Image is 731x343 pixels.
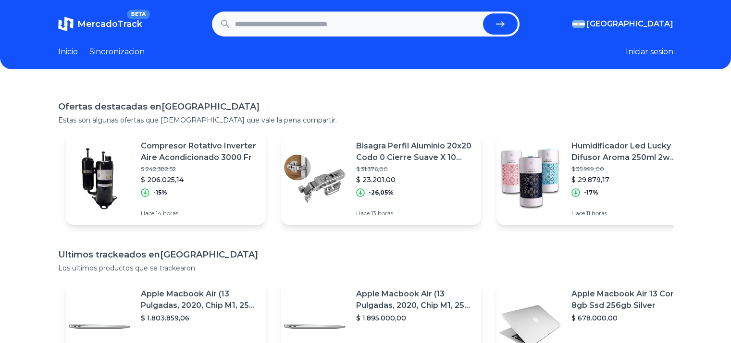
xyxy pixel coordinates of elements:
h1: Ultimos trackeados en [GEOGRAPHIC_DATA] [58,248,673,261]
img: Featured image [66,145,133,212]
p: $ 206.025,14 [141,175,258,184]
a: Featured imageHumidificador Led Lucky Cup Difusor Aroma 250ml 2w Tutecno$ 35.999,00$ 29.879,17-17... [496,133,696,225]
p: $ 35.999,00 [571,165,689,173]
p: -15% [153,189,167,196]
h1: Ofertas destacadas en [GEOGRAPHIC_DATA] [58,100,673,113]
p: $ 1.803.859,06 [141,313,258,323]
p: -17% [584,189,598,196]
img: MercadoTrack [58,16,74,32]
p: Apple Macbook Air (13 Pulgadas, 2020, Chip M1, 256 Gb De Ssd, 8 Gb De Ram) - Plata [356,288,473,311]
p: $ 31.376,00 [356,165,473,173]
a: Featured imageBisagra Perfil Aluminio 20x20 Codo 0 Cierre Suave X 10 Unid$ 31.376,00$ 23.201,00-2... [281,133,481,225]
p: $ 1.895.000,00 [356,313,473,323]
button: [GEOGRAPHIC_DATA] [572,18,673,30]
img: Featured image [281,145,348,212]
p: Humidificador Led Lucky Cup Difusor Aroma 250ml 2w Tutecno [571,140,689,163]
a: Inicio [58,46,78,58]
a: Featured imageCompresor Rotativo Inverter Aire Acondicionado 3000 Fr$ 242.382,52$ 206.025,14-15%H... [66,133,266,225]
a: Sincronizacion [89,46,145,58]
p: -26,05% [369,189,394,196]
img: Featured image [496,145,564,212]
span: BETA [127,10,149,19]
a: MercadoTrackBETA [58,16,142,32]
p: Apple Macbook Air 13 Core I5 8gb Ssd 256gb Silver [571,288,689,311]
p: Hace 11 horas [571,209,689,217]
img: Argentina [572,20,585,28]
p: Compresor Rotativo Inverter Aire Acondicionado 3000 Fr [141,140,258,163]
p: $ 29.879,17 [571,175,689,184]
p: $ 23.201,00 [356,175,473,184]
p: Bisagra Perfil Aluminio 20x20 Codo 0 Cierre Suave X 10 Unid [356,140,473,163]
p: $ 242.382,52 [141,165,258,173]
p: $ 678.000,00 [571,313,689,323]
p: Hace 14 horas [141,209,258,217]
button: Iniciar sesion [626,46,673,58]
span: [GEOGRAPHIC_DATA] [587,18,673,30]
p: Estas son algunas ofertas que [DEMOGRAPHIC_DATA] que vale la pena compartir. [58,115,673,125]
p: Los ultimos productos que se trackearon. [58,263,673,273]
p: Apple Macbook Air (13 Pulgadas, 2020, Chip M1, 256 Gb De Ssd, 8 Gb De Ram) - Plata [141,288,258,311]
span: MercadoTrack [77,19,142,29]
p: Hace 13 horas [356,209,473,217]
